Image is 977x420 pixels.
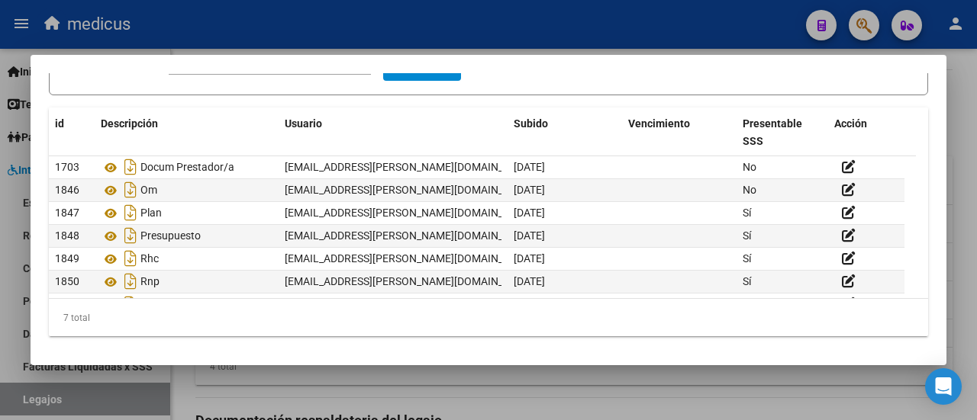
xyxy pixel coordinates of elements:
[743,161,756,173] span: No
[737,107,828,158] datatable-header-cell: Presentable SSS
[743,275,751,287] span: Sí
[101,117,158,130] span: Descripción
[514,184,545,196] span: [DATE]
[743,252,751,265] span: Sí
[55,117,64,130] span: id
[743,184,756,196] span: No
[828,107,904,158] datatable-header-cell: Acción
[55,184,79,196] span: 1846
[743,117,802,147] span: Presentable SSS
[121,155,140,179] i: Descargar documento
[514,117,548,130] span: Subido
[508,107,622,158] datatable-header-cell: Subido
[285,229,625,242] span: [EMAIL_ADDRESS][PERSON_NAME][DOMAIN_NAME] - [PERSON_NAME]
[121,223,140,248] i: Descargar documento
[55,252,79,265] span: 1849
[514,229,545,242] span: [DATE]
[514,161,545,173] span: [DATE]
[140,276,160,288] span: Rnp
[140,253,159,265] span: Rhc
[834,117,867,130] span: Acción
[140,162,234,174] span: Docum Prestador/a
[55,275,79,287] span: 1850
[121,178,140,202] i: Descargar documento
[622,107,737,158] datatable-header-cell: Vencimiento
[514,252,545,265] span: [DATE]
[121,200,140,225] i: Descargar documento
[140,184,157,197] span: Om
[140,207,162,220] span: Plan
[628,117,690,130] span: Vencimiento
[49,299,928,337] div: 7 total
[743,207,751,219] span: Sí
[121,269,140,293] i: Descargar documento
[279,107,508,158] datatable-header-cell: Usuario
[743,229,751,242] span: Sí
[95,107,279,158] datatable-header-cell: Descripción
[140,230,201,242] span: Presupuesto
[285,207,625,219] span: [EMAIL_ADDRESS][PERSON_NAME][DOMAIN_NAME] - [PERSON_NAME]
[514,207,545,219] span: [DATE]
[55,161,79,173] span: 1703
[514,275,545,287] span: [DATE]
[55,207,79,219] span: 1847
[285,184,625,196] span: [EMAIL_ADDRESS][PERSON_NAME][DOMAIN_NAME] - [PERSON_NAME]
[285,161,625,173] span: [EMAIL_ADDRESS][PERSON_NAME][DOMAIN_NAME] - [PERSON_NAME]
[55,229,79,242] span: 1848
[285,275,625,287] span: [EMAIL_ADDRESS][PERSON_NAME][DOMAIN_NAME] - [PERSON_NAME]
[285,117,322,130] span: Usuario
[49,107,95,158] datatable-header-cell: id
[285,252,625,265] span: [EMAIL_ADDRESS][PERSON_NAME][DOMAIN_NAME] - [PERSON_NAME]
[925,368,962,405] div: Open Intercom Messenger
[121,246,140,271] i: Descargar documento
